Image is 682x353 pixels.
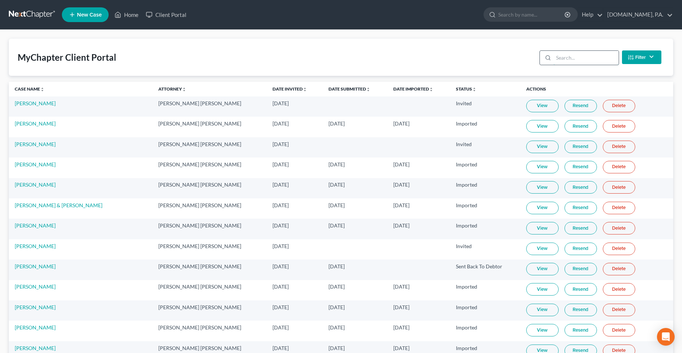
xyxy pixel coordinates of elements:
[603,243,635,255] a: Delete
[526,243,559,255] a: View
[77,12,102,18] span: New Case
[450,178,520,198] td: Imported
[450,280,520,300] td: Imported
[526,222,559,234] a: View
[603,100,635,112] a: Delete
[328,181,345,188] span: [DATE]
[526,161,559,173] a: View
[328,345,345,351] span: [DATE]
[565,161,597,173] a: Resend
[565,304,597,316] a: Resend
[450,158,520,178] td: Imported
[393,324,409,331] span: [DATE]
[526,304,559,316] a: View
[328,202,345,208] span: [DATE]
[526,324,559,336] a: View
[622,50,661,64] button: Filter
[273,141,289,147] span: [DATE]
[15,345,56,351] a: [PERSON_NAME]
[565,100,597,112] a: Resend
[498,8,566,21] input: Search by name...
[152,239,267,260] td: [PERSON_NAME] [PERSON_NAME]
[328,86,370,92] a: Date Submittedunfold_more
[565,283,597,296] a: Resend
[328,222,345,229] span: [DATE]
[526,181,559,194] a: View
[15,263,56,269] a: [PERSON_NAME]
[603,141,635,153] a: Delete
[450,300,520,321] td: Imported
[15,202,102,208] a: [PERSON_NAME] & [PERSON_NAME]
[111,8,142,21] a: Home
[152,96,267,117] td: [PERSON_NAME] [PERSON_NAME]
[328,283,345,290] span: [DATE]
[15,120,56,127] a: [PERSON_NAME]
[450,198,520,219] td: Imported
[328,263,345,269] span: [DATE]
[15,304,56,310] a: [PERSON_NAME]
[152,178,267,198] td: [PERSON_NAME] [PERSON_NAME]
[303,87,307,92] i: unfold_more
[273,324,289,331] span: [DATE]
[657,328,675,346] div: Open Intercom Messenger
[15,243,56,249] a: [PERSON_NAME]
[450,137,520,158] td: Invited
[603,181,635,194] a: Delete
[152,158,267,178] td: [PERSON_NAME] [PERSON_NAME]
[15,283,56,290] a: [PERSON_NAME]
[526,263,559,275] a: View
[393,222,409,229] span: [DATE]
[15,324,56,331] a: [PERSON_NAME]
[565,324,597,336] a: Resend
[553,51,619,65] input: Search...
[152,137,267,158] td: [PERSON_NAME] [PERSON_NAME]
[429,87,433,92] i: unfold_more
[526,202,559,214] a: View
[15,100,56,106] a: [PERSON_NAME]
[142,8,190,21] a: Client Portal
[603,161,635,173] a: Delete
[152,219,267,239] td: [PERSON_NAME] [PERSON_NAME]
[393,345,409,351] span: [DATE]
[393,202,409,208] span: [DATE]
[328,161,345,167] span: [DATE]
[393,304,409,310] span: [DATE]
[526,100,559,112] a: View
[152,280,267,300] td: [PERSON_NAME] [PERSON_NAME]
[152,117,267,137] td: [PERSON_NAME] [PERSON_NAME]
[604,8,673,21] a: [DOMAIN_NAME], P.A.
[273,222,289,229] span: [DATE]
[273,283,289,290] span: [DATE]
[450,117,520,137] td: Imported
[273,100,289,106] span: [DATE]
[18,52,116,63] div: MyChapter Client Portal
[15,222,56,229] a: [PERSON_NAME]
[450,219,520,239] td: Imported
[152,260,267,280] td: [PERSON_NAME] [PERSON_NAME]
[15,141,56,147] a: [PERSON_NAME]
[565,222,597,234] a: Resend
[565,181,597,194] a: Resend
[393,161,409,167] span: [DATE]
[565,120,597,133] a: Resend
[526,141,559,153] a: View
[273,345,289,351] span: [DATE]
[273,304,289,310] span: [DATE]
[565,243,597,255] a: Resend
[393,283,409,290] span: [DATE]
[152,321,267,341] td: [PERSON_NAME] [PERSON_NAME]
[273,202,289,208] span: [DATE]
[456,86,477,92] a: Statusunfold_more
[328,304,345,310] span: [DATE]
[450,321,520,341] td: Imported
[526,283,559,296] a: View
[393,86,433,92] a: Date Importedunfold_more
[450,260,520,280] td: Sent Back To Debtor
[578,8,603,21] a: Help
[603,120,635,133] a: Delete
[520,82,673,96] th: Actions
[15,161,56,167] a: [PERSON_NAME]
[565,263,597,275] a: Resend
[273,181,289,188] span: [DATE]
[603,304,635,316] a: Delete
